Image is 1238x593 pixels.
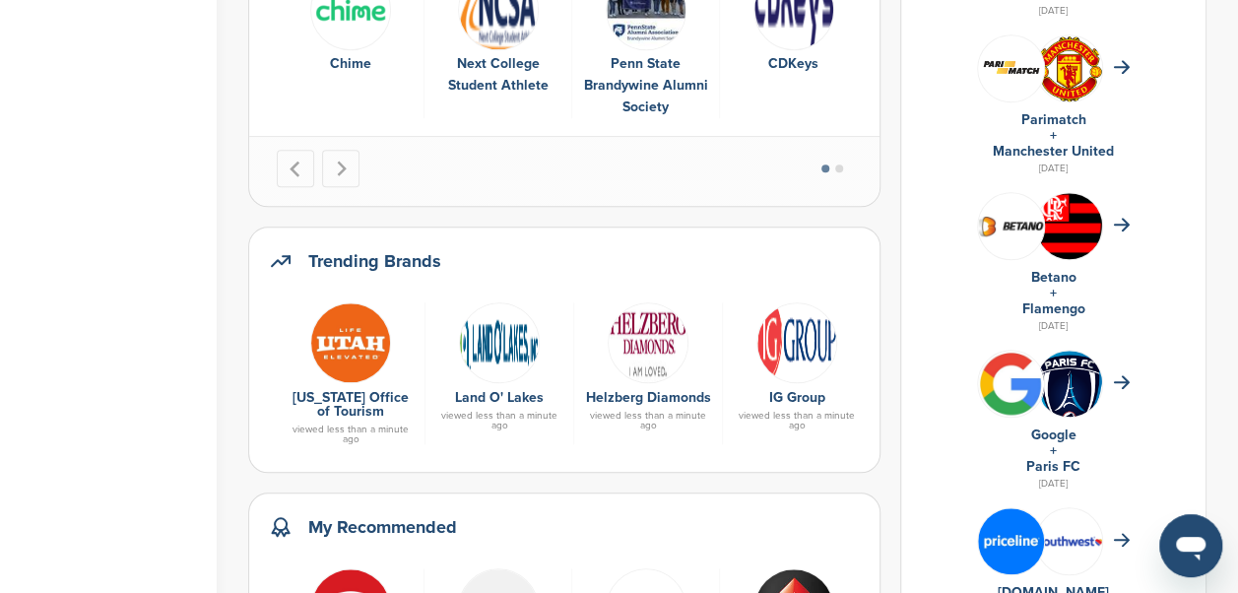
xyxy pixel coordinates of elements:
img: Data [459,302,540,383]
a: Data [733,302,861,381]
div: Penn State Brandywine Alumni Society [582,53,709,118]
h2: Trending Brands [308,247,441,275]
ul: Select a slide to show [805,162,860,176]
a: Google [1031,427,1076,443]
h2: My Recommended [308,513,457,541]
div: Chime [287,53,414,75]
div: viewed less than a minute ago [287,425,415,444]
a: Data [435,302,563,381]
img: Ig6ldnjt 400x400 [978,508,1044,574]
button: Next slide [322,150,359,187]
a: IG Group [769,389,825,406]
button: Go to last slide [277,150,314,187]
a: [US_STATE] Office of Tourism [293,389,409,420]
img: Betano [978,214,1044,237]
a: Flamengo [1022,300,1085,317]
div: viewed less than a minute ago [584,411,712,430]
div: [DATE] [921,2,1186,20]
iframe: Button to launch messaging window [1159,514,1222,577]
div: viewed less than a minute ago [733,411,861,430]
img: Bwupxdxo 400x400 [978,351,1044,417]
a: Manchester United [993,143,1114,160]
img: Southwest airlines logo 2014.svg [1036,536,1102,546]
div: Next College Student Athlete [434,53,561,97]
a: + [1050,127,1057,144]
img: Data [756,302,837,383]
div: [DATE] [921,160,1186,177]
a: Open uri20141112 50798 1m798cx [584,302,712,381]
img: Screen shot 2018 07 10 at 12.33.29 pm [978,56,1044,80]
a: Land O' Lakes [455,389,544,406]
a: + [1050,442,1057,459]
button: Go to page 2 [835,165,843,172]
a: Ta89lvmi 400x400 [287,302,415,381]
a: + [1050,285,1057,301]
a: Betano [1031,269,1076,286]
div: [DATE] [921,475,1186,493]
div: CDKeys [730,53,857,75]
img: Data?1415807839 [1036,193,1102,274]
div: [DATE] [921,317,1186,335]
a: Helzberg Diamonds [586,389,711,406]
a: Parimatch [1021,111,1086,128]
div: viewed less than a minute ago [435,411,563,430]
img: Open uri20141112 64162 1lb1st5?1415809441 [1036,35,1102,102]
img: Ta89lvmi 400x400 [310,302,391,383]
a: Paris FC [1026,458,1080,475]
button: Go to page 1 [821,165,829,172]
img: Paris fc logo.svg [1036,351,1102,429]
img: Open uri20141112 50798 1m798cx [608,302,688,383]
